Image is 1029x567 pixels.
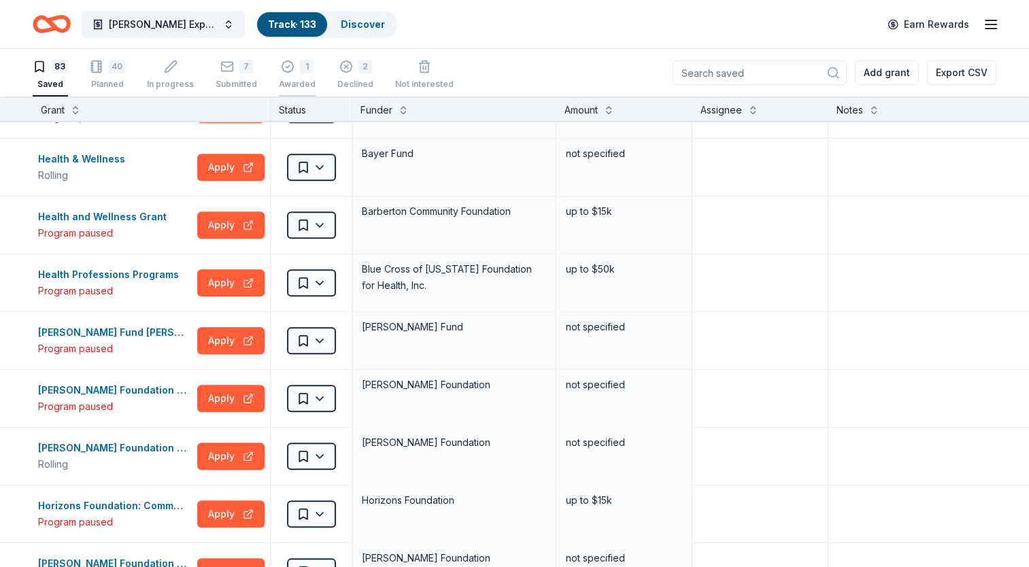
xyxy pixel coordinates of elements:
[216,79,257,90] div: Submitted
[90,54,125,97] button: 40Planned
[239,60,253,73] div: 7
[38,151,131,167] div: Health & Wellness
[38,398,192,415] div: Program paused
[197,500,265,528] button: Apply
[395,54,454,97] button: Not interested
[360,491,547,510] div: Horizons Foundation
[360,144,547,163] div: Bayer Fund
[197,269,265,296] button: Apply
[38,382,192,415] button: [PERSON_NAME] Foundation GrantProgram paused
[564,102,598,118] div: Amount
[38,456,192,472] div: Rolling
[33,54,68,97] button: 83Saved
[360,433,547,452] div: [PERSON_NAME] Foundation
[197,327,265,354] button: Apply
[38,440,192,472] button: [PERSON_NAME] Foundation - Nationwide GrantsRolling
[268,18,316,30] a: Track· 133
[279,54,316,97] button: 1Awarded
[38,267,184,283] div: Health Professions Programs
[855,61,919,85] button: Add grant
[256,11,397,38] button: Track· 133Discover
[837,102,863,118] div: Notes
[360,202,547,221] div: Barberton Community Foundation
[564,317,684,337] div: not specified
[147,79,194,90] div: In progress
[38,324,192,341] div: [PERSON_NAME] Fund [PERSON_NAME]
[879,12,977,37] a: Earn Rewards
[38,498,192,514] div: Horizons Foundation: Community Issues Grants
[197,385,265,412] button: Apply
[673,61,847,85] input: Search saved
[38,324,192,357] button: [PERSON_NAME] Fund [PERSON_NAME]Program paused
[109,16,218,33] span: [PERSON_NAME] Expansion 2025
[701,102,742,118] div: Assignee
[38,267,192,299] button: Health Professions ProgramsProgram paused
[38,514,192,530] div: Program paused
[360,102,392,118] div: Funder
[38,341,192,357] div: Program paused
[927,61,996,85] button: Export CSV
[341,18,385,30] a: Discover
[564,433,684,452] div: not specified
[41,102,65,118] div: Grant
[38,209,192,241] button: Health and Wellness GrantProgram paused
[271,97,352,121] div: Status
[38,440,192,456] div: [PERSON_NAME] Foundation - Nationwide Grants
[564,491,684,510] div: up to $15k
[360,375,547,394] div: [PERSON_NAME] Foundation
[360,260,547,295] div: Blue Cross of [US_STATE] Foundation for Health, Inc.
[279,79,316,90] div: Awarded
[38,151,192,184] button: Health & WellnessRolling
[38,283,184,299] div: Program paused
[109,60,125,73] div: 40
[197,443,265,470] button: Apply
[216,54,257,97] button: 7Submitted
[564,144,684,163] div: not specified
[147,54,194,97] button: In progress
[38,225,172,241] div: Program paused
[38,382,192,398] div: [PERSON_NAME] Foundation Grant
[38,209,172,225] div: Health and Wellness Grant
[395,79,454,90] div: Not interested
[90,79,125,90] div: Planned
[38,167,131,184] div: Rolling
[358,60,372,73] div: 2
[38,498,192,530] button: Horizons Foundation: Community Issues GrantsProgram paused
[337,54,373,97] button: 2Declined
[197,211,265,239] button: Apply
[564,375,684,394] div: not specified
[52,60,68,73] div: 83
[360,317,547,337] div: [PERSON_NAME] Fund
[33,8,71,40] a: Home
[564,202,684,221] div: up to $15k
[300,60,314,73] div: 1
[82,11,245,38] button: [PERSON_NAME] Expansion 2025
[33,79,68,90] div: Saved
[564,260,684,279] div: up to $50k
[197,154,265,181] button: Apply
[337,79,373,90] div: Declined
